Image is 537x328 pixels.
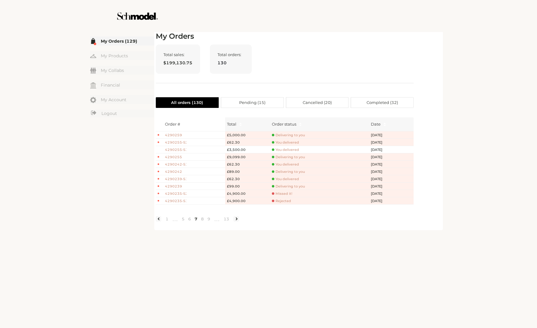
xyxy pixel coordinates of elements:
img: my-financial.svg [90,82,96,88]
span: [DATE] [371,140,389,145]
span: Total [227,121,236,127]
span: 4290255-S1 [165,147,186,152]
span: Cancelled ( 20 ) [303,98,332,108]
td: £62.30 [225,161,270,168]
span: [DATE] [371,133,389,138]
span: Delivering to you [272,133,305,137]
a: 1 [164,216,170,222]
a: Financial [90,80,154,89]
span: Missed it! [272,191,292,196]
div: Menu [90,37,154,118]
td: £9,099.00 [225,153,270,161]
th: Order # [163,117,225,131]
a: 5 [180,216,186,222]
span: 4290239 [165,184,186,189]
span: 4290259 [165,133,186,138]
span: [DATE] [371,155,389,160]
span: 4290255 [165,155,186,160]
span: 4290235-S2 [165,191,186,196]
span: Date [371,121,381,127]
span: [DATE] [371,191,389,196]
span: Total orders: [217,52,244,57]
span: Delivering to you [272,184,305,189]
td: £4,900.00 [225,190,270,197]
img: my-hanger.svg [90,53,96,59]
span: You delivered [272,140,299,145]
span: 4290239-S1 [165,176,186,182]
div: Order status [272,121,296,127]
td: £99.00 [225,183,270,190]
span: You delivered [272,162,299,167]
img: my-account.svg [90,97,96,103]
span: Total sales: [163,52,192,57]
a: My Collabs [90,66,154,75]
span: caret-down [299,124,302,127]
a: 6 [186,216,193,222]
img: my-friends.svg [90,68,96,73]
img: my-order.svg [90,38,96,44]
a: 13 [222,216,231,222]
a: 7 [193,216,199,222]
span: Delivering to you [272,169,305,174]
span: [DATE] [371,169,389,174]
span: [DATE] [371,176,389,182]
h2: My Orders [156,32,414,41]
a: My Orders (129) [90,37,154,45]
span: Completed ( 32 ) [367,98,398,108]
span: [DATE] [371,184,389,189]
li: Next 5 Pages [212,214,222,224]
span: Pending ( 15 ) [239,98,265,108]
a: My Account [90,95,154,104]
td: £5,000.00 [225,131,270,139]
span: Delivering to you [272,155,305,159]
span: 4290242 [165,169,186,174]
a: 9 [206,216,212,222]
a: Logout [90,110,154,117]
span: caret-down [239,124,242,127]
td: £62.30 [225,139,270,146]
span: You delivered [272,148,299,152]
span: $199,130.75 [163,59,192,66]
span: Rejected [272,199,291,203]
a: My Products [90,51,154,60]
span: caret-up [239,122,242,125]
li: Previous 5 Pages [170,214,180,224]
span: All orders ( 130 ) [171,98,203,108]
span: 4290242-S1 [165,162,186,167]
td: £62.30 [225,175,270,183]
span: 4290255-S2 [165,140,186,145]
span: caret-down [383,124,386,127]
li: Previous Page [156,216,161,222]
span: caret-up [383,122,386,125]
a: 8 [199,216,206,222]
td: £3,500.00 [225,146,270,153]
span: ••• [170,216,180,223]
span: ••• [212,216,222,223]
td: £89.00 [225,168,270,175]
span: caret-up [299,122,302,125]
td: £4,900.00 [225,197,270,205]
span: [DATE] [371,198,389,204]
span: 130 [217,59,244,66]
span: [DATE] [371,162,389,167]
span: You delivered [272,177,299,181]
li: Next Page [233,216,239,222]
span: 4290235-S1 [165,198,186,204]
span: [DATE] [371,147,389,152]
